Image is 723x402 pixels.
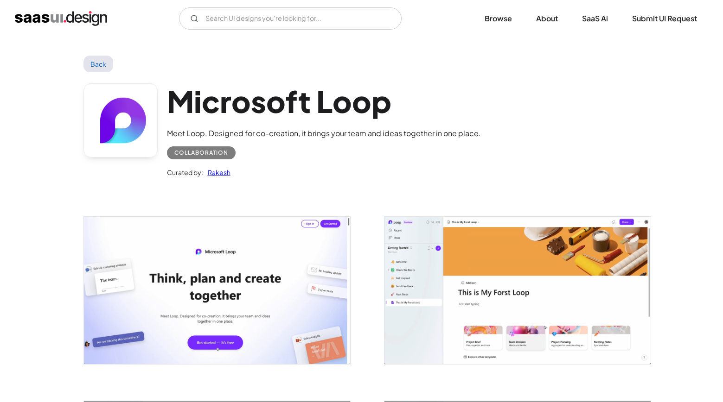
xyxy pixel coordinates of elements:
div: Meet Loop. Designed for co-creation, it brings your team and ideas together in one place. [167,128,481,139]
div: Curated by: [167,167,203,178]
a: SaaS Ai [571,8,619,29]
div: Collaboration [174,147,228,158]
a: open lightbox [84,217,350,364]
input: Search UI designs you're looking for... [179,7,402,30]
a: Browse [473,8,523,29]
a: Back [83,56,114,72]
a: open lightbox [384,217,651,364]
a: About [525,8,569,29]
a: home [15,11,107,26]
h1: Microsoft Loop [167,83,481,119]
form: Email Form [179,7,402,30]
img: 641bcfa1362b21e38e1697d5_Microsoft%20Loop%20-%20First%20Loop.png [384,217,651,364]
a: Rakesh [203,167,230,178]
a: Submit UI Request [621,8,708,29]
img: 641bcfa2200c82cd933b5672_Microsoft%20Loop%20-%20Home%20Screen.png [84,217,350,364]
